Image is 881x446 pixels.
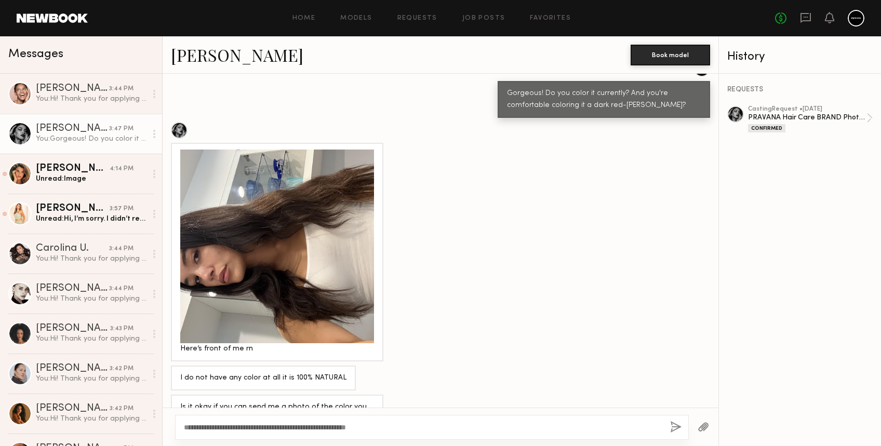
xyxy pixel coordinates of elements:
[36,164,110,174] div: [PERSON_NAME]
[109,84,134,94] div: 3:44 PM
[8,48,63,60] span: Messages
[36,414,146,424] div: You: Hi! Thank you for applying to our casting! Can you please send recent photos of your hair fr...
[36,124,109,134] div: [PERSON_NAME]
[748,106,866,113] div: casting Request • [DATE]
[109,124,134,134] div: 3:47 PM
[292,15,316,22] a: Home
[110,324,134,334] div: 3:43 PM
[727,51,873,63] div: History
[180,372,346,384] div: I do not have any color at all it is 100% NATURAL
[631,50,710,59] a: Book model
[36,283,109,294] div: [PERSON_NAME]
[110,164,134,174] div: 4:14 PM
[36,374,146,384] div: You: Hi! Thank you for applying to our casting! Can you please send recent photos of your hair fr...
[109,244,134,254] div: 3:44 PM
[36,134,146,144] div: You: Gorgeous! Do you color it currently? And you're comfortable coloring it a dark red-[PERSON_N...
[507,88,701,112] div: Gorgeous! Do you color it currently? And you're comfortable coloring it a dark red-[PERSON_NAME]?
[180,401,374,425] div: Is it okay if you can send me a photo of the color you wish to color it ?
[727,86,873,93] div: REQUESTS
[36,244,109,254] div: Carolina U.
[748,106,873,132] a: castingRequest •[DATE]PRAVANA Hair Care BRAND PhotoshootConfirmed
[631,45,710,65] button: Book model
[110,204,134,214] div: 3:57 PM
[462,15,505,22] a: Job Posts
[110,404,134,414] div: 3:42 PM
[36,84,109,94] div: [PERSON_NAME]
[36,214,146,224] div: Unread: Hi, I’m sorry. I didn’t read the description clearly. I am not willing to color my hair b...
[748,113,866,123] div: PRAVANA Hair Care BRAND Photoshoot
[340,15,372,22] a: Models
[36,363,110,374] div: [PERSON_NAME]
[36,254,146,264] div: You: Hi! Thank you for applying to our casting! Can you please send recent photos of your hair fr...
[530,15,571,22] a: Favorites
[36,204,110,214] div: [PERSON_NAME]
[397,15,437,22] a: Requests
[36,323,110,334] div: [PERSON_NAME]
[110,364,134,374] div: 3:42 PM
[748,124,785,132] div: Confirmed
[171,44,303,66] a: [PERSON_NAME]
[109,284,134,294] div: 3:44 PM
[36,94,146,104] div: You: Hi! Thank you for applying to our casting! Can you please send recent photos of your hair fr...
[36,334,146,344] div: You: Hi! Thank you for applying to our casting! Can you please send recent photos of your hair fr...
[36,403,110,414] div: [PERSON_NAME]
[180,343,374,355] div: Here’s front of me rn
[36,174,146,184] div: Unread: Image
[36,294,146,304] div: You: Hi! Thank you for applying to our casting! Can you please send recent photos of your hair fr...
